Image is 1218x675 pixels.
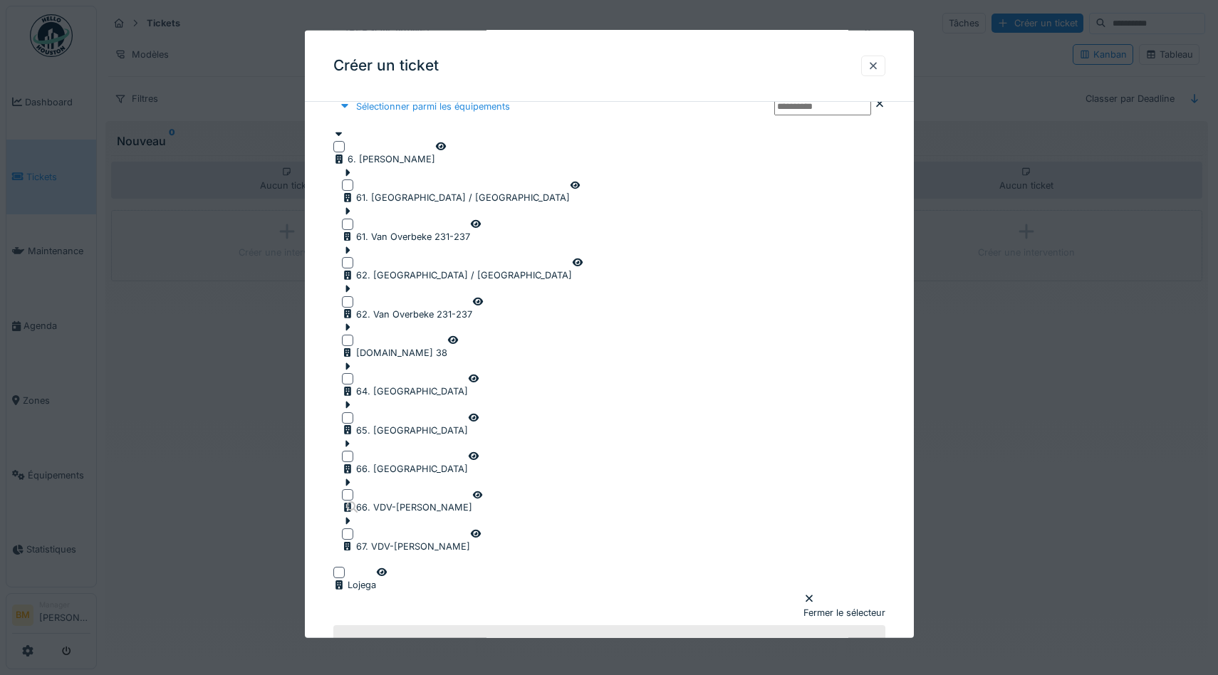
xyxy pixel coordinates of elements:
div: 61. [GEOGRAPHIC_DATA] / [GEOGRAPHIC_DATA] [342,191,570,204]
div: 66. VDV-[PERSON_NAME] [342,501,472,514]
h3: Créer un ticket [333,57,439,75]
div: 65. [GEOGRAPHIC_DATA] [342,423,468,436]
div: [DOMAIN_NAME] 38 [342,346,447,360]
div: 64. [GEOGRAPHIC_DATA] [342,384,468,398]
div: 6. [PERSON_NAME] [333,152,435,166]
div: Fermer le sélecteur [803,592,885,619]
div: Sélectionner parmi les équipements [333,96,516,115]
div: 67. VDV-[PERSON_NAME] [342,539,470,553]
div: 62. [GEOGRAPHIC_DATA] / [GEOGRAPHIC_DATA] [342,268,572,282]
div: 61. Van Overbeke 231-237 [342,229,470,243]
div: 66. [GEOGRAPHIC_DATA] [342,462,468,476]
div: Lojega [333,578,376,592]
div: 62. Van Overbeke 231-237 [342,307,472,320]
